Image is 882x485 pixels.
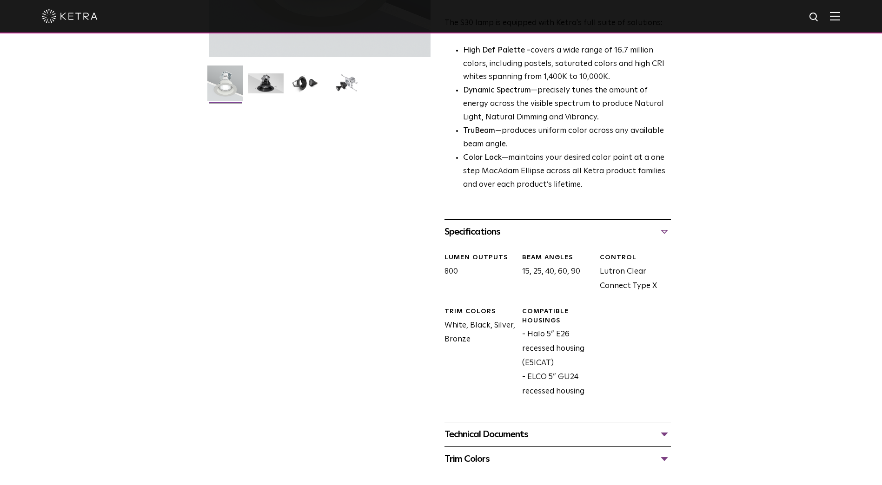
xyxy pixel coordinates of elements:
[809,12,820,23] img: search icon
[830,12,840,20] img: Hamburger%20Nav.svg
[600,253,670,262] div: CONTROL
[463,44,671,85] p: covers a wide range of 16.7 million colors, including pastels, saturated colors and high CRI whit...
[593,253,670,293] div: Lutron Clear Connect Type X
[288,73,324,100] img: S30 Halo Downlight_Table Top_Black
[438,253,515,293] div: 800
[444,452,671,466] div: Trim Colors
[444,307,515,316] div: Trim Colors
[329,73,365,100] img: S30 Halo Downlight_Exploded_Black
[463,154,502,162] strong: Color Lock
[463,151,671,192] li: —maintains your desired color point at a one step MacAdam Ellipse across all Ketra product famili...
[444,427,671,442] div: Technical Documents
[444,253,515,262] div: LUMEN OUTPUTS
[463,127,495,135] strong: TruBeam
[515,307,593,399] div: - Halo 5” E26 recessed housing (E5ICAT) - ELCO 5” GU24 recessed housing
[444,224,671,239] div: Specifications
[438,307,515,399] div: White, Black, Silver, Bronze
[522,253,593,262] div: Beam Angles
[42,9,98,23] img: ketra-logo-2019-white
[207,66,243,108] img: S30-DownlightTrim-2021-Web-Square
[515,253,593,293] div: 15, 25, 40, 60, 90
[463,84,671,125] li: —precisely tunes the amount of energy across the visible spectrum to produce Natural Light, Natur...
[248,73,284,100] img: S30 Halo Downlight_Hero_Black_Gradient
[463,125,671,151] li: —produces uniform color across any available beam angle.
[463,46,531,54] strong: High Def Palette -
[522,307,593,325] div: Compatible Housings
[463,86,531,94] strong: Dynamic Spectrum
